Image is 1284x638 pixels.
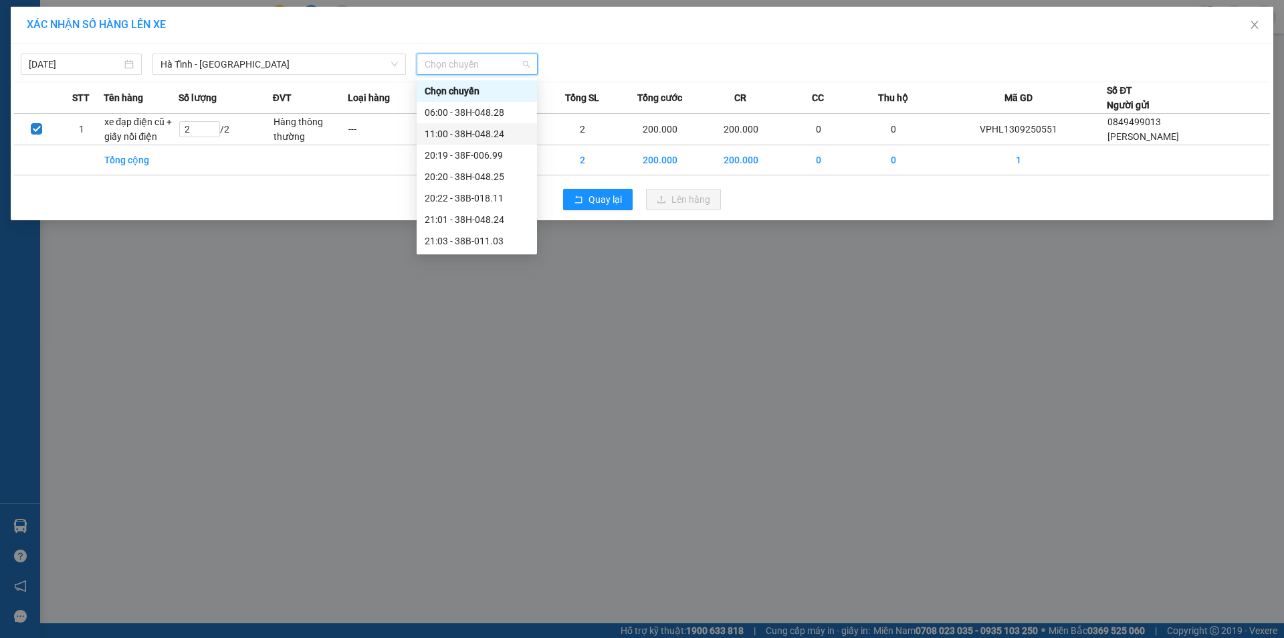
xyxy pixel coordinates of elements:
td: 200.000 [619,114,700,145]
div: Chọn chuyến [417,80,537,102]
span: Thu hộ [878,90,908,105]
div: 20:22 - 38B-018.11 [425,191,529,206]
span: CC [812,90,824,105]
td: 200.000 [619,145,700,175]
td: 2 [545,114,620,145]
button: rollbackQuay lại [563,189,633,210]
span: Tổng cước [637,90,682,105]
span: Số lượng [179,90,217,105]
span: XÁC NHẬN SỐ HÀNG LÊN XE [27,18,166,31]
div: 21:03 - 38B-011.03 [425,234,529,248]
td: 200.000 [700,145,781,175]
span: [PERSON_NAME] [1107,131,1179,142]
td: 0 [856,145,931,175]
span: down [391,60,399,68]
td: xe đạp điện cũ + giấy nồi điện [104,114,179,145]
td: --- [348,114,423,145]
input: 13/09/2025 [29,57,122,72]
td: 0 [856,114,931,145]
button: uploadLên hàng [646,189,721,210]
td: 200.000 [700,114,781,145]
td: 1 [930,145,1107,175]
span: Hà Tĩnh - Hà Nội [160,54,398,74]
span: STT [72,90,90,105]
td: Hàng thông thường [273,114,348,145]
span: CR [734,90,746,105]
span: Loại hàng [348,90,390,105]
button: Close [1236,7,1273,44]
span: Tên hàng [104,90,143,105]
span: close [1249,19,1260,30]
span: Chọn chuyến [425,54,530,74]
span: 0849499013 [1107,116,1161,127]
td: / 2 [179,114,273,145]
td: 0 [781,114,856,145]
td: VPHL1309250551 [930,114,1107,145]
div: 06:00 - 38H-048.28 [425,105,529,120]
span: Quay lại [588,192,622,207]
div: 20:19 - 38F-006.99 [425,148,529,163]
td: 1 [59,114,104,145]
span: Mã GD [1004,90,1033,105]
li: Cổ Đạm, xã [GEOGRAPHIC_DATA], [GEOGRAPHIC_DATA] [125,33,559,50]
div: 21:01 - 38H-048.24 [425,212,529,227]
li: Hotline: 1900252555 [125,50,559,66]
div: Số ĐT Người gửi [1107,83,1150,112]
img: logo.jpg [17,17,84,84]
span: Tổng SL [565,90,599,105]
span: ĐVT [273,90,292,105]
div: 20:20 - 38H-048.25 [425,169,529,184]
td: Tổng cộng [104,145,179,175]
td: 2 [545,145,620,175]
td: 0 [781,145,856,175]
b: GỬI : VP [PERSON_NAME] [17,97,233,119]
div: 11:00 - 38H-048.24 [425,127,529,141]
span: rollback [574,195,583,206]
div: Chọn chuyến [425,84,529,98]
